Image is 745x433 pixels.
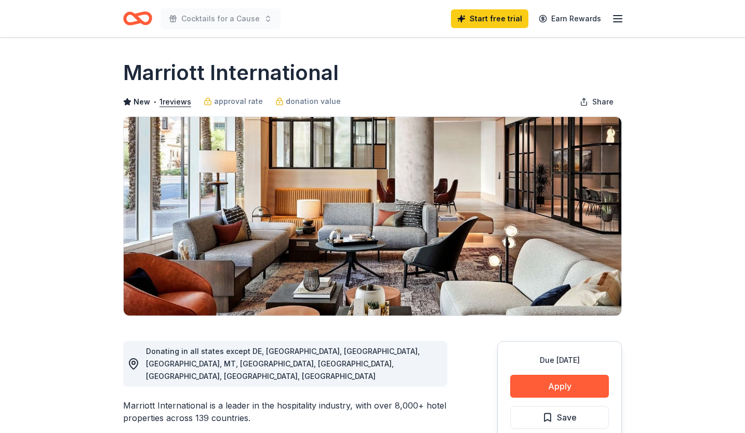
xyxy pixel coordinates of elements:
[123,58,339,87] h1: Marriott International
[557,411,577,424] span: Save
[510,354,609,366] div: Due [DATE]
[181,12,260,25] span: Cocktails for a Cause
[153,98,157,106] span: •
[286,95,341,108] span: donation value
[134,96,150,108] span: New
[204,95,263,108] a: approval rate
[510,375,609,398] button: Apply
[451,9,528,28] a: Start free trial
[146,347,420,380] span: Donating in all states except DE, [GEOGRAPHIC_DATA], [GEOGRAPHIC_DATA], [GEOGRAPHIC_DATA], MT, [G...
[533,9,607,28] a: Earn Rewards
[159,96,191,108] button: 1reviews
[123,399,447,424] div: Marriott International is a leader in the hospitality industry, with over 8,000+ hotel properties...
[571,91,622,112] button: Share
[124,117,621,316] img: Image for Marriott International
[214,95,263,108] span: approval rate
[123,6,152,31] a: Home
[275,95,341,108] a: donation value
[592,96,614,108] span: Share
[510,406,609,429] button: Save
[161,8,281,29] button: Cocktails for a Cause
